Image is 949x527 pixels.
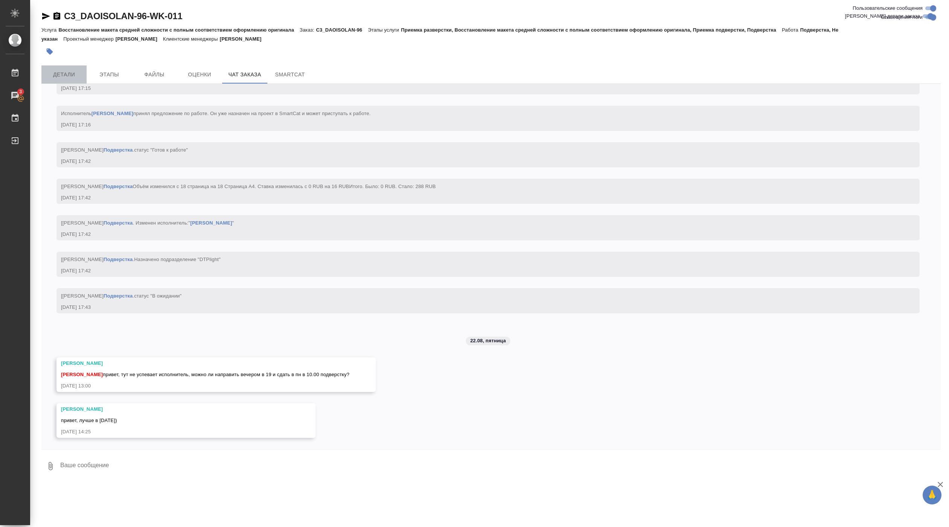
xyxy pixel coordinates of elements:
[52,12,61,21] button: Скопировать ссылку
[61,257,221,262] span: [[PERSON_NAME] .
[61,231,893,238] div: [DATE] 17:42
[104,147,133,153] a: Подверстка
[41,12,50,21] button: Скопировать ссылку для ЯМессенджера
[220,36,267,42] p: [PERSON_NAME]
[64,11,182,21] a: C3_DAOISOLAN-96-WK-011
[61,372,103,377] span: [PERSON_NAME]
[61,111,371,116] span: Исполнитель принял предложение по работе . Он уже назначен на проект в SmartCat и может приступат...
[61,267,893,275] div: [DATE] 17:42
[401,27,782,33] p: Приемка разверстки, Восстановление макета средней сложности с полным соответствием оформлению ори...
[104,220,133,226] a: Подверстка
[61,147,188,153] span: [[PERSON_NAME] .
[61,158,893,165] div: [DATE] 17:42
[134,257,221,262] span: Назначено подразделение "DTPlight"
[61,121,893,129] div: [DATE] 17:16
[61,360,349,367] div: [PERSON_NAME]
[63,36,115,42] p: Проектный менеджер
[272,70,308,79] span: SmartCat
[136,70,172,79] span: Файлы
[41,27,58,33] p: Услуга
[188,220,234,226] span: " "
[61,406,289,413] div: [PERSON_NAME]
[782,27,800,33] p: Работа
[134,293,182,299] span: статус "В ожидании"
[61,293,182,299] span: [[PERSON_NAME] .
[46,70,82,79] span: Детали
[91,70,127,79] span: Этапы
[926,487,938,503] span: 🙏
[104,184,133,189] a: Подверстка
[104,257,133,262] a: Подверстка
[61,85,893,92] div: [DATE] 17:15
[368,27,401,33] p: Этапы услуги
[61,304,893,311] div: [DATE] 17:43
[300,27,316,33] p: Заказ:
[134,147,188,153] span: статус "Готов к работе"
[2,86,28,105] a: 3
[190,220,232,226] a: [PERSON_NAME]
[61,372,349,377] span: привет, тут не успевает исполнитель, можно ли направить вечером в 19 и сдать в пн в 10.00 подверс...
[61,382,349,390] div: [DATE] 13:00
[92,111,133,116] a: [PERSON_NAME]
[881,14,923,21] span: Оповещения-логи
[15,88,26,96] span: 3
[182,70,218,79] span: Оценки
[845,12,920,20] span: [PERSON_NAME] детали заказа
[61,428,289,436] div: [DATE] 14:25
[61,220,234,226] span: [[PERSON_NAME] . Изменен исполнитель:
[61,194,893,202] div: [DATE] 17:42
[104,293,133,299] a: Подверстка
[116,36,163,42] p: [PERSON_NAME]
[316,27,368,33] p: C3_DAOISOLAN-96
[470,337,506,345] p: 22.08, пятница
[61,418,117,423] span: привет, лучше в [DATE])
[349,184,436,189] span: Итого. Было: 0 RUB. Стало: 288 RUB
[923,486,941,504] button: 🙏
[853,5,923,12] span: Пользовательские сообщения
[58,27,299,33] p: Восстановление макета средней сложности с полным соответствием оформлению оригинала
[227,70,263,79] span: Чат заказа
[163,36,220,42] p: Клиентские менеджеры
[41,43,58,60] button: Добавить тэг
[61,184,436,189] span: [[PERSON_NAME] Объём изменился c 18 страница на 18 Страница А4. Ставка изменилась c 0 RUB на 16 RUB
